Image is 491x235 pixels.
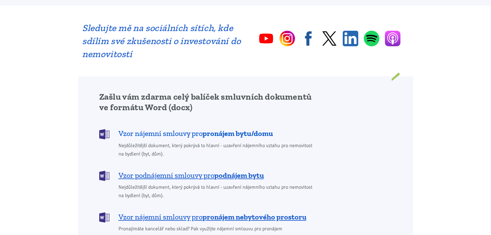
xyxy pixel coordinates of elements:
[364,30,379,47] a: Spotify
[343,31,358,46] a: Linkedin
[258,31,274,46] a: YouTube
[99,129,109,139] img: DOCX (Word)
[118,170,264,180] span: Vzor podnájemní smlouvy pro
[118,129,273,138] span: Vzor nájemní smlouvy pro
[118,212,306,222] span: Vzor nájemní smlouvy pro
[214,171,264,180] b: podnájem bytu
[99,170,317,180] a: Vzor podnájemní smlouvy propodnájem bytu
[203,212,306,221] b: pronájem nebytového prostoru
[99,212,109,223] img: DOCX (Word)
[279,31,295,46] a: Instagram
[322,31,337,46] a: Twitter
[118,142,317,158] span: Nejdůležitější dokument, který pokrývá to hlavní - uzavření nájemního vztahu pro nemovitost na by...
[301,31,316,46] a: Facebook
[82,21,241,61] h2: Sledujte mě na sociálních sítích, kde sdílím své zkušenosti o investování do nemovitostí
[385,31,400,46] a: Apple Podcasts
[99,212,317,222] a: Vzor nájemní smlouvy propronájem nebytového prostoru
[118,183,317,200] span: Nejdůležitější dokument, který pokrývá to hlavní - uzavření nájemního vztahu pro nemovitost na by...
[203,129,273,138] b: pronájem bytu/domu
[99,171,109,181] img: DOCX (Word)
[99,129,317,139] a: Vzor nájemní smlouvy propronájem bytu/domu
[99,92,317,113] h2: Zašlu vám zdarma celý balíček smluvních dokumentů ve formátu Word (docx)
